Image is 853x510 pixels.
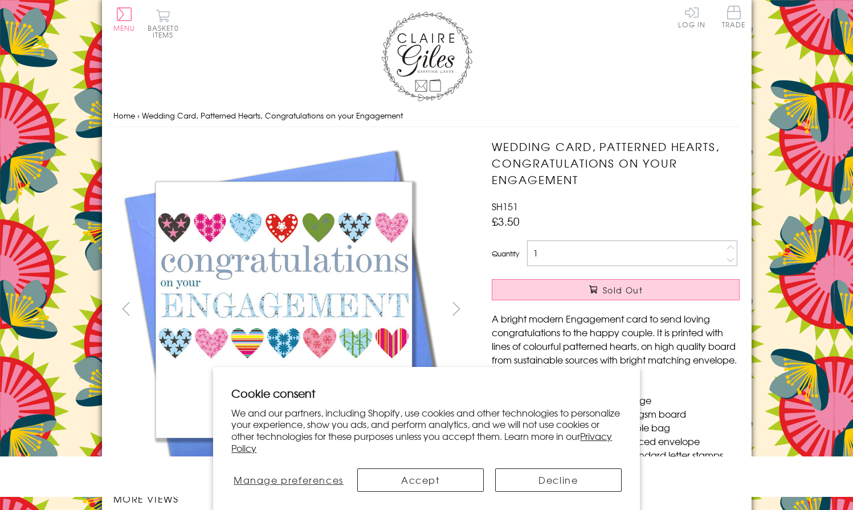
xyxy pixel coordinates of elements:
[231,468,345,492] button: Manage preferences
[492,213,520,229] span: £3.50
[113,110,135,121] a: Home
[113,296,139,321] button: prev
[492,138,740,187] h1: Wedding Card, Patterned Hearts, Congratulations on your Engagement
[142,110,403,121] span: Wedding Card, Patterned Hearts, Congratulations on your Engagement
[722,6,746,30] a: Trade
[603,284,643,296] span: Sold Out
[443,296,469,321] button: next
[492,312,740,366] p: A bright modern Engagement card to send loving congratulations to the happy couple. It is printed...
[113,104,740,128] nav: breadcrumbs
[495,468,622,492] button: Decline
[148,9,179,38] button: Basket0 items
[231,407,622,454] p: We and our partners, including Shopify, use cookies and other technologies to personalize your ex...
[231,385,622,401] h2: Cookie consent
[234,473,344,487] span: Manage preferences
[492,248,519,259] label: Quantity
[381,11,472,101] img: Claire Giles Greetings Cards
[722,6,746,28] span: Trade
[137,110,140,121] span: ›
[492,279,740,300] button: Sold Out
[492,199,518,213] span: SH151
[357,468,484,492] button: Accept
[113,7,136,31] button: Menu
[113,23,136,33] span: Menu
[678,6,705,28] a: Log In
[231,429,612,455] a: Privacy Policy
[113,138,455,480] img: Wedding Card, Patterned Hearts, Congratulations on your Engagement
[113,492,470,505] h3: More views
[153,23,179,40] span: 0 items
